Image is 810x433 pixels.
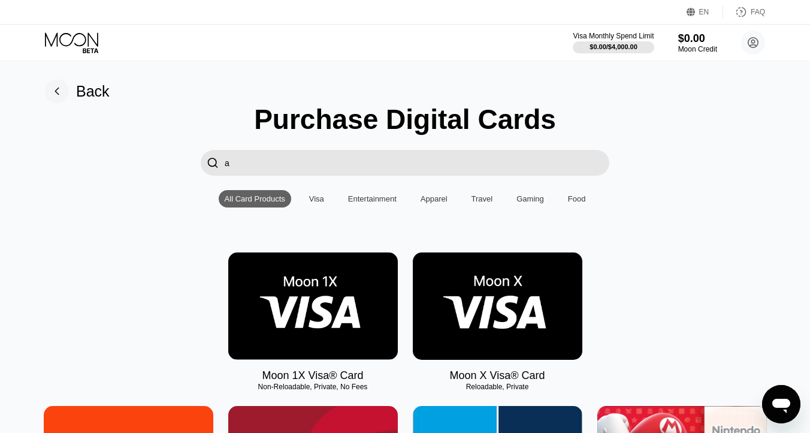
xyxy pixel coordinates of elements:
div: EN [687,6,723,18]
div: Gaming [516,194,544,203]
div: FAQ [751,8,765,16]
div: Travel [472,194,493,203]
div: Moon 1X Visa® Card [262,369,363,382]
div: Gaming [510,190,550,208]
div: Apparel [415,190,454,208]
div: Entertainment [342,190,403,208]
div: Apparel [421,194,448,203]
div: EN [699,8,709,16]
div: Entertainment [348,194,397,203]
div: Visa Monthly Spend Limit$0.00/$4,000.00 [573,32,654,53]
div: All Card Products [219,190,291,208]
div: Food [562,190,592,208]
div: Moon Credit [678,45,717,53]
input: Search card products [225,150,609,176]
div: Visa [309,194,324,203]
div: $0.00 [678,32,717,45]
div: Moon X Visa® Card [449,369,545,382]
div: Travel [466,190,499,208]
div: All Card Products [225,194,285,203]
div: Visa [303,190,330,208]
div:  [207,156,219,170]
div: Back [76,83,110,100]
div: $0.00 / $4,000.00 [590,43,637,50]
div: Non-Reloadable, Private, No Fees [228,383,398,391]
div: Back [45,79,110,103]
div: FAQ [723,6,765,18]
iframe: Кнопка запуска окна обмена сообщениями [762,385,800,423]
div: Purchase Digital Cards [254,103,556,136]
div: Food [568,194,586,203]
div: Reloadable, Private [413,383,582,391]
div:  [201,150,225,176]
div: $0.00Moon Credit [678,32,717,53]
div: Visa Monthly Spend Limit [573,32,654,40]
